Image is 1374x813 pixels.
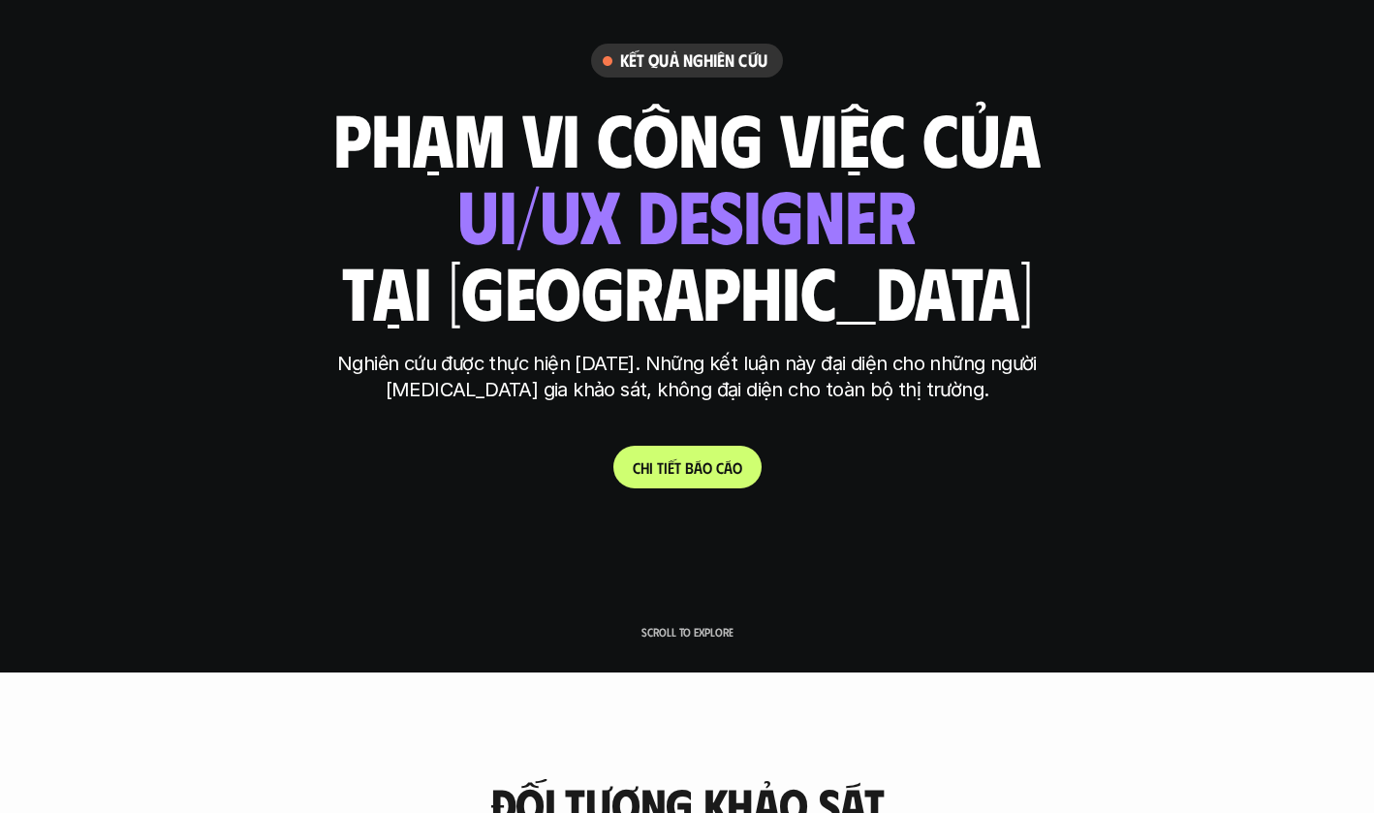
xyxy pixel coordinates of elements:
[633,458,640,477] span: C
[694,458,703,477] span: á
[668,458,674,477] span: ế
[342,250,1033,331] h1: tại [GEOGRAPHIC_DATA]
[641,625,734,639] p: Scroll to explore
[333,97,1041,178] h1: phạm vi công việc của
[620,49,767,72] h6: Kết quả nghiên cứu
[703,458,712,477] span: o
[716,458,724,477] span: c
[657,458,664,477] span: t
[664,458,668,477] span: i
[733,458,742,477] span: o
[640,458,649,477] span: h
[724,458,733,477] span: á
[613,446,762,488] a: Chitiếtbáocáo
[324,351,1050,403] p: Nghiên cứu được thực hiện [DATE]. Những kết luận này đại diện cho những người [MEDICAL_DATA] gia ...
[649,458,653,477] span: i
[674,458,681,477] span: t
[685,458,694,477] span: b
